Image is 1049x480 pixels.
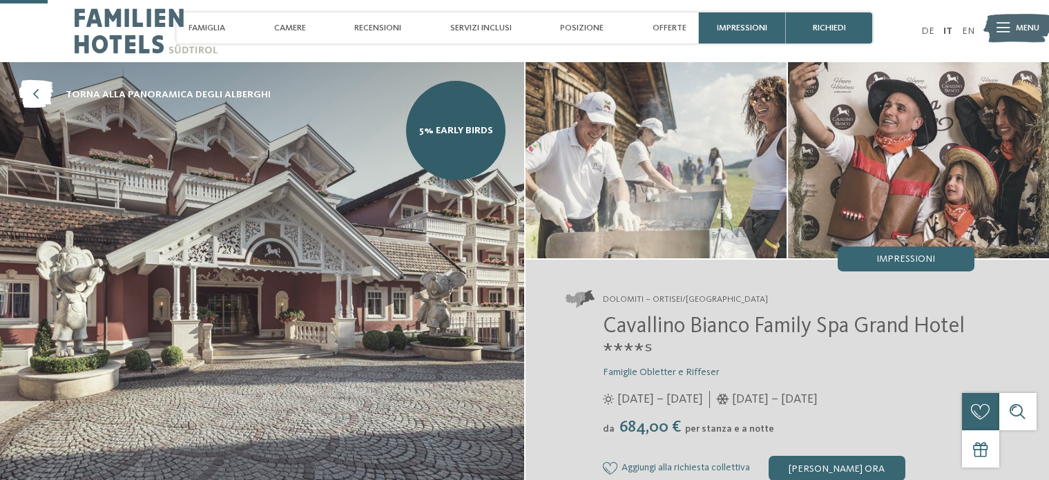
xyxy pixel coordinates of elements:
span: torna alla panoramica degli alberghi [66,88,271,102]
a: IT [943,26,952,36]
span: Cavallino Bianco Family Spa Grand Hotel ****ˢ [603,316,965,364]
a: DE [921,26,934,36]
a: torna alla panoramica degli alberghi [19,81,271,109]
span: Dolomiti – Ortisei/[GEOGRAPHIC_DATA] [603,294,768,306]
span: Aggiungi alla richiesta collettiva [622,463,750,474]
i: Orari d'apertura inverno [716,394,729,405]
span: Impressioni [876,254,935,264]
span: 5% Early Birds [419,124,493,137]
img: Nel family hotel a Ortisei i vostri desideri diventeranno realtà [526,62,787,258]
span: per stanza e a notte [685,424,774,434]
a: EN [962,26,974,36]
span: [DATE] – [DATE] [617,391,703,408]
span: Menu [1016,22,1039,35]
i: Orari d'apertura estate [603,394,614,405]
img: Nel family hotel a Ortisei i vostri desideri diventeranno realtà [788,62,1049,258]
span: 684,00 € [616,419,684,436]
span: [DATE] – [DATE] [732,391,818,408]
a: 5% Early Birds [406,81,506,180]
span: Famiglie Obletter e Riffeser [603,367,720,377]
span: da [603,424,615,434]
